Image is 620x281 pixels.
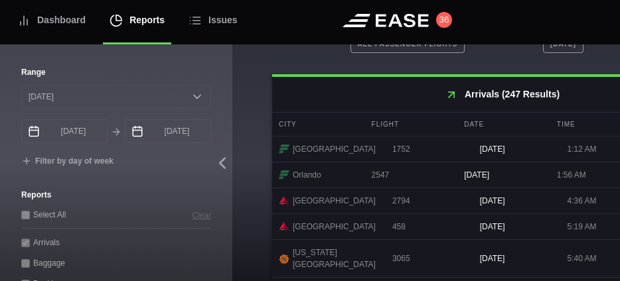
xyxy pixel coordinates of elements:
span: 458 [392,222,406,231]
div: Date [457,113,547,136]
input: mm/dd/yyyy [125,119,211,143]
div: City [272,113,362,136]
div: [DATE] [473,214,558,239]
input: mm/dd/yyyy [21,119,108,143]
span: [GEOGRAPHIC_DATA] [293,143,376,155]
span: [US_STATE][GEOGRAPHIC_DATA] [293,247,376,270]
button: Filter by day of week [21,156,114,167]
span: 3065 [392,254,410,263]
button: Clear [192,208,211,222]
span: [GEOGRAPHIC_DATA] [293,195,376,207]
b: [DATE] [543,35,583,53]
span: [GEOGRAPHIC_DATA] [293,221,376,233]
label: Reports [21,189,211,201]
span: 2547 [372,170,390,180]
div: [DATE] [457,162,547,188]
span: 1:12 AM [567,144,596,154]
span: 5:40 AM [567,254,596,263]
div: [DATE] [473,137,558,162]
button: 36 [436,12,452,28]
span: 5:19 AM [567,222,596,231]
div: [DATE] [473,188,558,213]
label: Range [21,66,211,78]
span: Orlando [293,169,321,181]
span: 1:56 AM [557,170,586,180]
span: 1752 [392,144,410,154]
b: All passenger flights [350,35,465,53]
span: 2794 [392,196,410,205]
div: Flight [365,113,455,136]
div: [DATE] [473,246,558,271]
span: 4:36 AM [567,196,596,205]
